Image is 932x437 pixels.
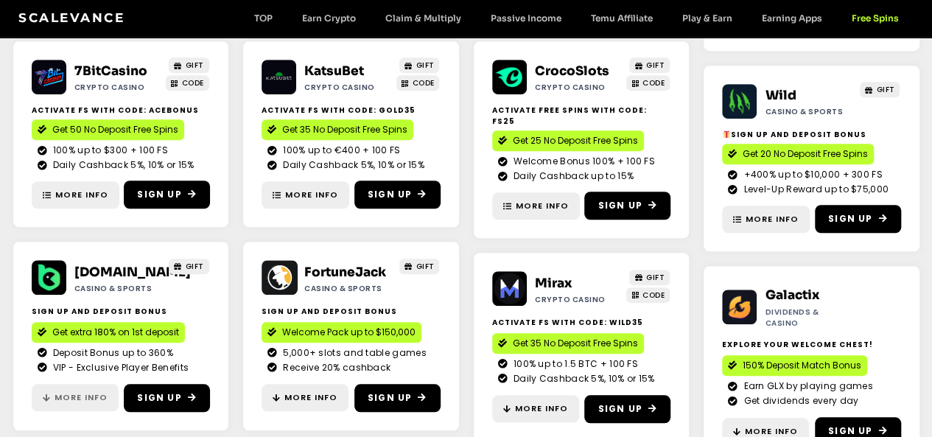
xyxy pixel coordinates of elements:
a: Free Spins [837,13,914,24]
span: Sign Up [137,391,181,405]
span: Sign Up [368,188,412,201]
span: Level-Up Reward up to $75,000 [740,183,889,196]
a: Sign Up [584,192,670,220]
h2: Activate FS with Code: WILD35 [492,317,671,328]
span: GIFT [416,261,434,272]
a: Get 35 No Deposit Free Spins [492,333,644,354]
a: Get 35 No Deposit Free Spins [262,119,413,140]
h2: Casino & Sports [765,106,851,117]
span: 100% up to €400 + 100 FS [279,144,400,157]
span: Get 20 No Deposit Free Spins [743,147,868,161]
a: Sign Up [124,384,210,412]
span: GIFT [186,261,204,272]
span: Get extra 180% on 1st deposit [52,326,179,339]
span: More Info [284,391,337,404]
a: Sign Up [815,205,901,233]
a: Sign Up [354,181,441,209]
a: Earning Apps [747,13,837,24]
h2: SIGN UP AND DEPOSIT BONUS [32,306,211,317]
a: 150% Deposit Match Bonus [722,355,867,376]
span: 150% Deposit Match Bonus [743,359,861,372]
a: CODE [166,75,209,91]
a: More Info [492,395,579,422]
span: 100% up to $300 + 100 FS [49,144,168,157]
h2: SIGN UP AND DEPOSIT BONUS [262,306,441,317]
span: Get 35 No Deposit Free Spins [513,337,638,350]
span: Welcome Bonus 100% + 100 FS [510,155,655,168]
a: FortuneJack [304,265,386,280]
a: Passive Income [476,13,576,24]
a: Play & Earn [668,13,747,24]
a: Scalevance [18,10,125,25]
a: 7BitCasino [74,63,147,79]
span: 100% up to 1.5 BTC + 100 FS [510,357,638,371]
a: Get extra 180% on 1st deposit [32,322,185,343]
span: GIFT [416,60,434,71]
span: GIFT [646,272,665,283]
span: Get dividends every day [740,394,858,408]
h2: Crypto casino [74,82,161,93]
span: GIFT [876,84,894,95]
span: More Info [285,189,338,201]
span: Get 35 No Deposit Free Spins [282,123,407,136]
a: CODE [396,75,440,91]
h2: Explore your welcome chest! [722,339,901,350]
a: TOP [239,13,287,24]
a: GIFT [169,57,209,73]
span: Get 25 No Deposit Free Spins [513,134,638,147]
a: CODE [626,75,670,91]
span: GIFT [646,60,665,71]
span: CODE [642,290,665,301]
a: GIFT [169,259,209,274]
h2: Crypto casino [304,82,390,93]
a: KatsuBet [304,63,364,79]
span: VIP - Exclusive Player Benefits [49,361,189,374]
a: Sign Up [584,395,670,423]
nav: Menu [239,13,914,24]
span: Deposit Bonus up to 360% [49,346,173,360]
a: Temu Affiliate [576,13,668,24]
span: CODE [412,77,434,88]
h2: Casino & Sports [74,283,161,294]
span: Daily Cashback 5%, 10% or 15% [510,372,655,385]
span: CODE [642,77,665,88]
a: CODE [626,287,670,303]
a: More Info [492,192,580,220]
a: GIFT [399,259,440,274]
a: Claim & Multiply [371,13,476,24]
span: More Info [515,402,568,415]
a: Welcome Pack up to $150,000 [262,322,421,343]
a: Sign Up [124,181,210,209]
a: More Info [32,384,119,411]
a: Wild [765,88,796,103]
h2: SIGN UP AND DEPOSIT BONUS [722,129,901,140]
a: GIFT [629,57,670,73]
span: GIFT [186,60,204,71]
a: More Info [32,181,119,209]
a: Earn Crypto [287,13,371,24]
span: More Info [55,189,108,201]
a: More Info [262,181,349,209]
h2: Crypto casino [535,294,621,305]
h2: Activate FS with Code: ACEBONUS [32,105,211,116]
h2: Casino & Sports [304,283,390,294]
a: Get 25 No Deposit Free Spins [492,130,644,151]
span: More Info [516,200,569,212]
span: Sign Up [598,402,642,416]
h2: Activate FS with Code: GOLD35 [262,105,441,116]
span: Earn GLX by playing games [740,380,873,393]
a: GIFT [860,82,900,97]
a: Mirax [535,276,572,291]
a: [DOMAIN_NAME] [74,265,191,280]
span: CODE [182,77,204,88]
span: More Info [55,391,108,404]
span: 5,000+ slots and table games [279,346,426,360]
span: Receive 20% cashback [279,361,390,374]
a: Sign Up [354,384,441,412]
a: GIFT [399,57,440,73]
span: Sign Up [137,188,181,201]
a: Galactix [765,287,819,303]
span: Welcome Pack up to $150,000 [282,326,416,339]
span: Daily Cashback 5%, 10% or 15% [49,158,195,172]
img: 🎁 [723,130,730,138]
